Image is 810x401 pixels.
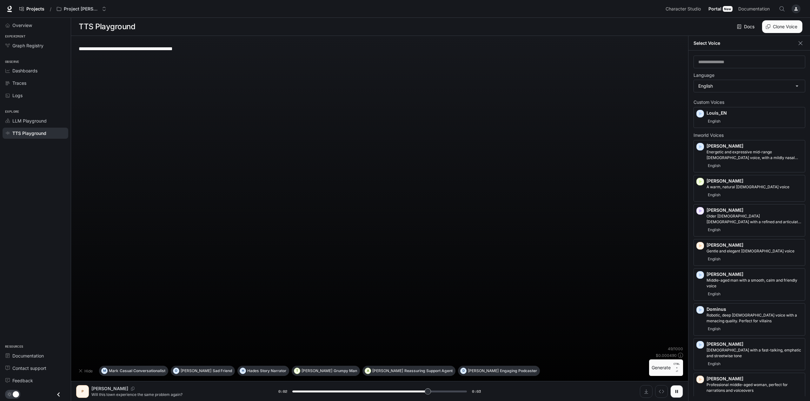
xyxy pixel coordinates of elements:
p: [PERSON_NAME] [707,242,802,248]
button: D[PERSON_NAME]Engaging Podcaster [458,366,540,376]
span: English [707,191,722,199]
span: Documentation [12,352,44,359]
div: M [102,366,107,376]
a: Contact support [3,363,68,374]
p: [PERSON_NAME] [91,385,128,392]
p: Mark [109,369,118,373]
a: TTS Playground [3,128,68,139]
button: MMarkCasual Conversationalist [99,366,168,376]
span: Graph Registry [12,42,43,49]
p: [PERSON_NAME] [302,369,332,373]
button: Copy Voice ID [128,387,137,391]
a: Graph Registry [3,40,68,51]
button: T[PERSON_NAME]Grumpy Man [292,366,360,376]
a: LLM Playground [3,115,68,126]
p: [PERSON_NAME] [372,369,403,373]
p: Energetic and expressive mid-range male voice, with a mildly nasal quality [707,149,802,161]
span: LLM Playground [12,117,47,124]
span: English [707,226,722,234]
a: Documentation [736,3,774,15]
p: Engaging Podcaster [500,369,537,373]
a: Go to projects [17,3,47,15]
p: Dominus [707,306,802,312]
span: Overview [12,22,32,29]
p: Male with a fast-talking, emphatic and streetwise tone [707,347,802,359]
p: Sad Friend [213,369,232,373]
a: Logs [3,90,68,101]
button: Download audio [640,385,653,398]
span: Dark mode toggle [13,391,19,398]
p: [PERSON_NAME] [707,143,802,149]
a: Docs [736,20,757,33]
a: Traces [3,77,68,89]
div: A [365,366,371,376]
p: Professional middle-aged woman, perfect for narrations and voiceovers [707,382,802,393]
a: PortalNew [706,3,735,15]
button: O[PERSON_NAME]Sad Friend [171,366,235,376]
span: Contact support [12,365,46,371]
div: D [461,366,466,376]
span: Traces [12,80,26,86]
button: HHadesStory Narrator [237,366,289,376]
span: English [707,255,722,263]
button: Hide [76,366,96,376]
span: English [707,117,722,125]
p: [PERSON_NAME] [707,271,802,277]
p: [PERSON_NAME] [468,369,499,373]
span: Portal [708,5,721,13]
h1: TTS Playground [79,20,135,33]
div: English [694,80,805,92]
p: [PERSON_NAME] [707,376,802,382]
p: Gentle and elegant female voice [707,248,802,254]
p: Inworld Voices [694,133,805,137]
span: English [707,162,722,170]
a: Feedback [3,375,68,386]
div: / [47,6,54,12]
a: Documentation [3,350,68,361]
button: Inspect [655,385,668,398]
p: Casual Conversationalist [120,369,165,373]
span: 0:03 [472,388,481,395]
p: Project [PERSON_NAME] [64,6,99,12]
p: ⏎ [673,362,681,373]
div: New [723,6,733,12]
p: [PERSON_NAME] [707,207,802,213]
button: GenerateCTRL +⏎ [649,359,683,376]
button: Open Command Menu [776,3,788,15]
p: A warm, natural female voice [707,184,802,190]
span: Projects [26,6,44,12]
p: Grumpy Man [334,369,357,373]
a: Overview [3,20,68,31]
p: [PERSON_NAME] [707,178,802,184]
p: Custom Voices [694,100,805,104]
span: English [707,290,722,298]
p: Reassuring Support Agent [404,369,453,373]
p: Hades [247,369,259,373]
p: Robotic, deep male voice with a menacing quality. Perfect for villains [707,312,802,324]
div: O [173,366,179,376]
span: TTS Playground [12,130,46,137]
span: 0:02 [278,388,287,395]
p: 49 / 1000 [668,346,683,351]
p: Older British male with a refined and articulate voice [707,213,802,225]
div: P [77,386,88,397]
button: Close drawer [51,388,66,401]
p: Story Narrator [260,369,286,373]
span: English [707,325,722,333]
a: Character Studio [663,3,705,15]
button: Open workspace menu [54,3,109,15]
p: $ 0.000490 [656,353,677,358]
button: A[PERSON_NAME]Reassuring Support Agent [362,366,455,376]
div: H [240,366,246,376]
span: Documentation [738,5,770,13]
a: Dashboards [3,65,68,76]
p: Will this town experience the same problem again? [91,392,263,397]
p: CTRL + [673,362,681,370]
p: [PERSON_NAME] [181,369,211,373]
div: T [294,366,300,376]
p: [PERSON_NAME] [707,341,802,347]
span: Logs [12,92,23,99]
span: Character Studio [666,5,701,13]
p: Louis_EN [707,110,802,116]
span: English [707,360,722,368]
